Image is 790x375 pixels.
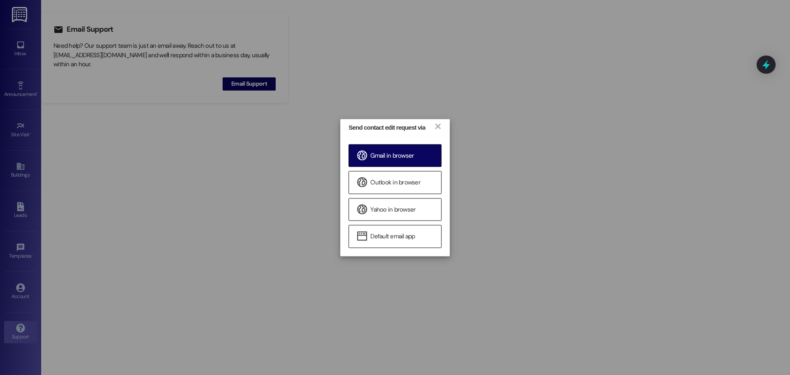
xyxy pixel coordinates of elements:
[349,123,425,132] div: Send contact edit request via
[370,179,421,187] span: Outlook in browser
[349,144,441,167] a: Gmail in browser
[370,205,416,214] span: Yahoo in browser
[370,233,415,241] span: Default email app
[349,225,441,248] a: Default email app
[349,171,441,194] a: Outlook in browser
[349,198,441,221] a: Yahoo in browser
[434,121,441,130] a: ×
[370,151,414,160] span: Gmail in browser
